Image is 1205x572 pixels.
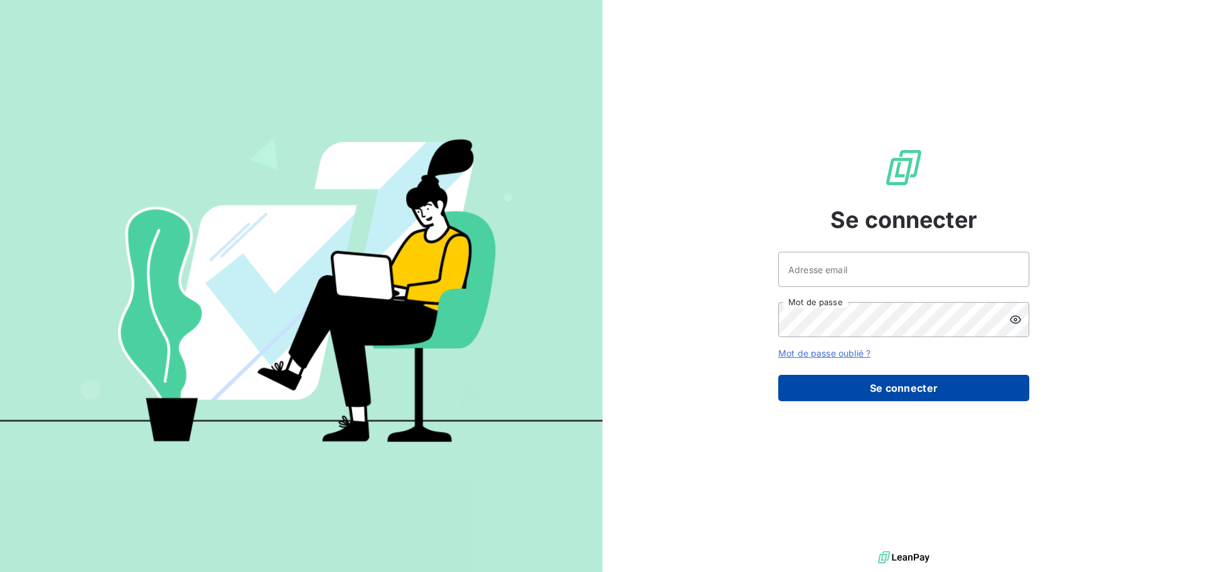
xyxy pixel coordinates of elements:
[778,348,870,359] a: Mot de passe oublié ?
[878,548,929,567] img: logo
[884,148,924,188] img: Logo LeanPay
[778,252,1029,287] input: placeholder
[778,375,1029,401] button: Se connecter
[830,203,977,237] span: Se connecter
